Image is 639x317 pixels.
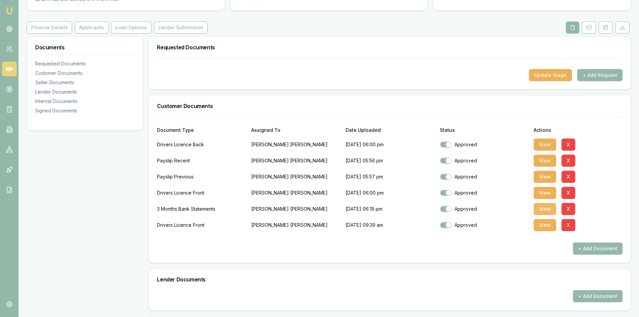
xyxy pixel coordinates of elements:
[5,7,13,15] img: emu-icon-u.png
[345,218,434,232] p: [DATE] 09:39 am
[345,128,434,133] div: Date Uploaded
[157,186,246,200] div: Drivers Licence Front
[35,107,135,114] div: Signed Documents
[440,173,529,180] div: Approved
[534,203,556,215] button: View
[562,171,575,183] button: X
[35,60,135,67] div: Requested Documents
[573,290,623,302] button: + Add Document
[562,219,575,231] button: X
[251,154,340,167] p: [PERSON_NAME] [PERSON_NAME]
[35,45,135,50] h3: Documents
[534,128,623,133] div: Actions
[345,154,434,167] p: [DATE] 05:56 pm
[157,170,246,183] div: Payslip Previous
[27,21,72,34] button: Finance Details
[440,141,529,148] div: Approved
[440,206,529,212] div: Approved
[154,21,208,34] button: Lender Submission
[440,128,529,133] div: Status
[75,21,108,34] button: Applicants
[562,203,575,215] button: X
[157,138,246,151] div: Drivers Licence Back
[157,218,246,232] div: Drivers Licence Front
[27,21,73,34] a: Finance Details
[345,186,434,200] p: [DATE] 06:00 pm
[534,155,556,167] button: View
[251,128,340,133] div: Assigned To
[534,171,556,183] button: View
[157,103,623,109] h3: Customer Documents
[157,202,246,216] div: 3 Months Bank Statements
[251,170,340,183] p: [PERSON_NAME] [PERSON_NAME]
[573,243,623,255] button: + Add Document
[111,21,151,34] button: Loan Options
[110,21,153,34] a: Loan Options
[345,138,434,151] p: [DATE] 06:00 pm
[534,139,556,151] button: View
[529,69,572,81] button: Update Stage
[440,190,529,196] div: Approved
[35,98,135,105] div: Internal Documents
[157,45,623,50] h3: Requested Documents
[251,202,340,216] p: [PERSON_NAME] [PERSON_NAME]
[562,187,575,199] button: X
[577,69,623,81] button: + Add Request
[440,222,529,228] div: Approved
[157,277,623,282] h3: Lender Documents
[345,202,434,216] p: [DATE] 06:19 pm
[73,21,110,34] a: Applicants
[251,138,340,151] p: [PERSON_NAME] [PERSON_NAME]
[35,89,135,95] div: Lender Documents
[345,170,434,183] p: [DATE] 05:57 pm
[35,79,135,86] div: Seller Documents
[251,218,340,232] p: [PERSON_NAME] [PERSON_NAME]
[440,157,529,164] div: Approved
[534,187,556,199] button: View
[562,155,575,167] button: X
[153,21,209,34] a: Lender Submission
[157,128,246,133] div: Document Type
[157,154,246,167] div: Payslip Recent
[562,139,575,151] button: X
[534,219,556,231] button: View
[35,70,135,76] div: Customer Documents
[251,186,340,200] p: [PERSON_NAME] [PERSON_NAME]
